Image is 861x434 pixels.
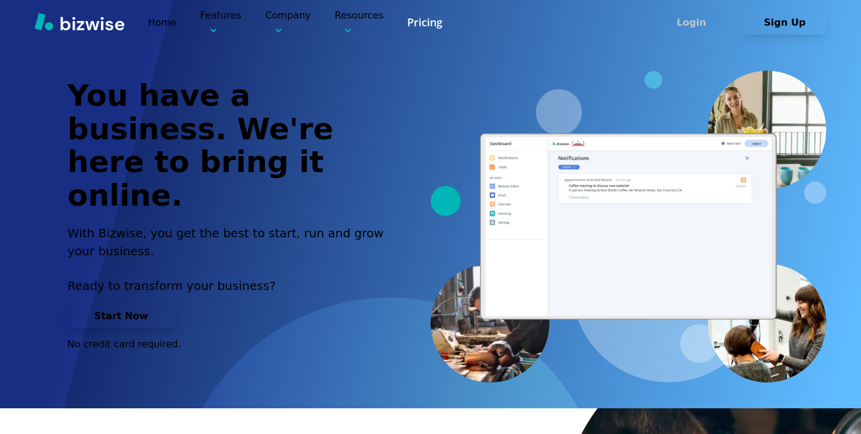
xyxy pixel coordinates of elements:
button: Sign Up [743,11,826,35]
h1: You have a business. We're here to bring it online. [68,80,398,212]
p: No credit card required. [68,338,398,351]
p: Resources [335,8,384,36]
a: Start Now [68,310,175,322]
a: Home [148,17,176,28]
p: Ready to transform your business? [68,277,398,295]
a: Login [649,17,743,28]
a: Sign Up [743,17,826,28]
p: Company [265,8,311,36]
button: Start Now [68,304,175,328]
h2: With Bizwise, you get the best to start, run and grow your business. [68,224,398,260]
button: Login [649,11,733,35]
a: Pricing [407,15,442,30]
img: Bizwise Logo [35,13,124,30]
p: Features [200,8,242,36]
